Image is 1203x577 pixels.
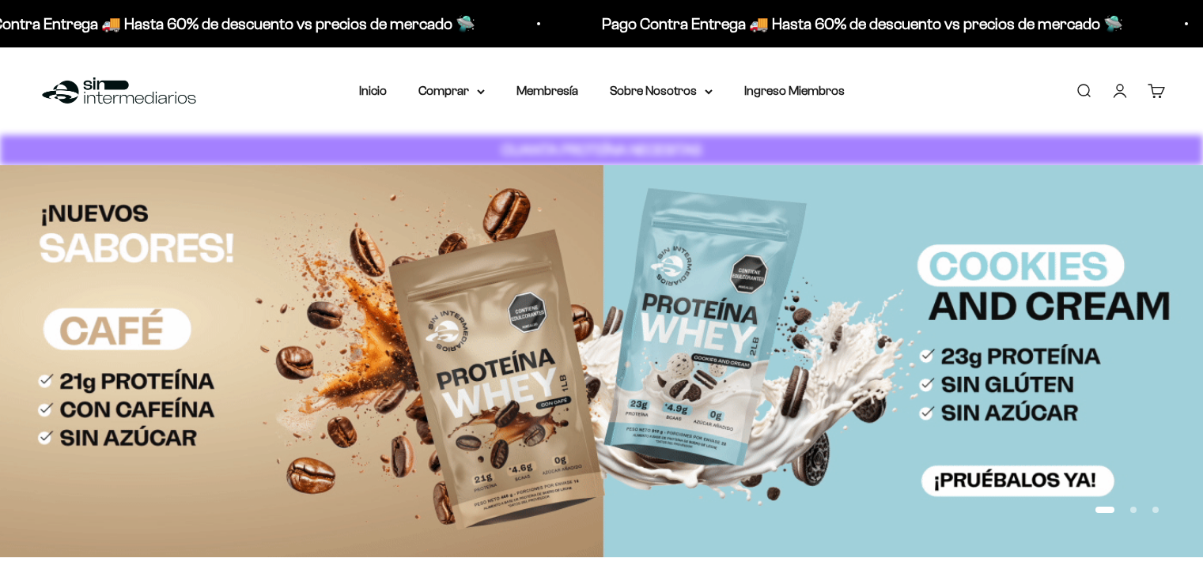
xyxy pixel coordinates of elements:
[418,81,485,101] summary: Comprar
[516,84,578,97] a: Membresía
[744,84,845,97] a: Ingreso Miembros
[501,141,702,158] strong: CUANTA PROTEÍNA NECESITAS
[610,81,713,101] summary: Sobre Nosotros
[359,84,387,97] a: Inicio
[602,11,1123,36] p: Pago Contra Entrega 🚚 Hasta 60% de descuento vs precios de mercado 🛸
